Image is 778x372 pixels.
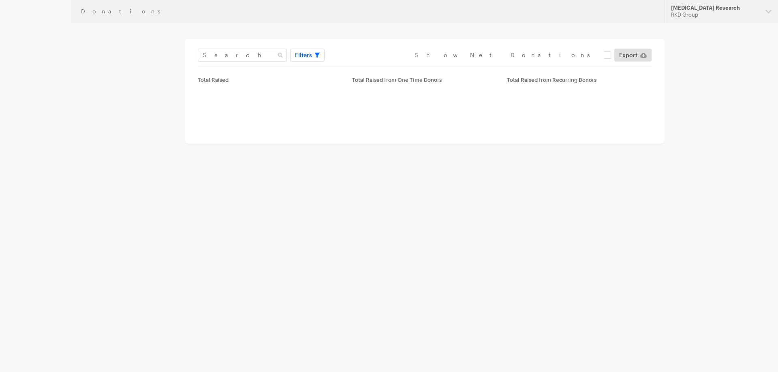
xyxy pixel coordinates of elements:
[507,77,652,83] div: Total Raised from Recurring Donors
[198,77,342,83] div: Total Raised
[352,77,497,83] div: Total Raised from One Time Donors
[295,50,312,60] span: Filters
[671,4,759,11] div: [MEDICAL_DATA] Research
[290,49,325,62] button: Filters
[619,50,637,60] span: Export
[198,49,287,62] input: Search Name & Email
[614,49,652,62] a: Export
[671,11,759,18] div: RKD Group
